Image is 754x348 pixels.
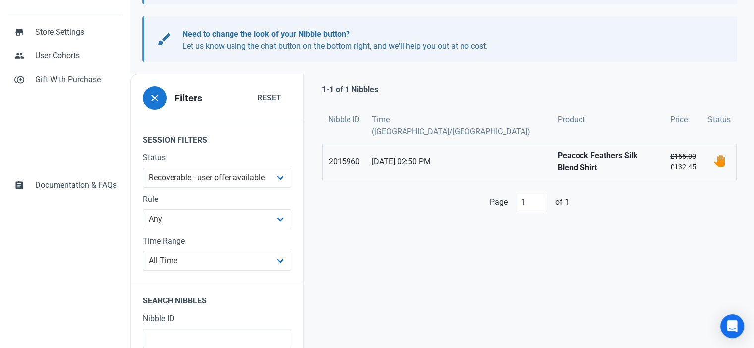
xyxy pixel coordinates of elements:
span: Nibble ID [328,114,360,126]
a: £155.00£132.45 [664,144,702,180]
label: Nibble ID [143,313,291,325]
p: Let us know using the chat button on the bottom right, and we'll help you out at no cost. [182,28,715,52]
label: Status [143,152,291,164]
h3: Filters [174,93,202,104]
img: status_user_offer_available.svg [713,155,725,167]
span: assignment [14,179,24,189]
span: Price [670,114,688,126]
strong: Peacock Feathers Silk Blend Shirt [558,150,658,174]
a: storeStore Settings [8,20,122,44]
span: people [14,50,24,60]
span: Time ([GEOGRAPHIC_DATA]/[GEOGRAPHIC_DATA]) [372,114,546,138]
div: Open Intercom Messenger [720,314,744,338]
a: assignmentDocumentation & FAQs [8,173,122,197]
span: User Cohorts [35,50,116,62]
span: Product [558,114,585,126]
a: 2015960 [323,144,366,180]
span: Gift With Purchase [35,74,116,86]
span: [DATE] 02:50 PM [372,156,546,168]
span: Documentation & FAQs [35,179,116,191]
button: close [143,86,167,110]
small: £132.45 [670,151,696,172]
a: control_point_duplicateGift With Purchase [8,68,122,92]
b: Need to change the look of your Nibble button? [182,29,350,39]
span: brush [156,31,172,47]
legend: Search Nibbles [131,283,303,313]
div: Page of 1 [322,193,737,212]
span: store [14,26,24,36]
span: close [149,92,161,104]
span: Store Settings [35,26,116,38]
button: Reset [247,88,291,108]
label: Time Range [143,235,291,247]
span: Reset [257,92,281,104]
a: peopleUser Cohorts [8,44,122,68]
legend: Session Filters [131,122,303,152]
s: £155.00 [670,152,696,160]
a: [DATE] 02:50 PM [366,144,552,180]
p: 1-1 of 1 Nibbles [322,84,378,96]
label: Rule [143,194,291,205]
span: control_point_duplicate [14,74,24,84]
a: Peacock Feathers Silk Blend Shirt [552,144,664,180]
span: Status [708,114,731,126]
